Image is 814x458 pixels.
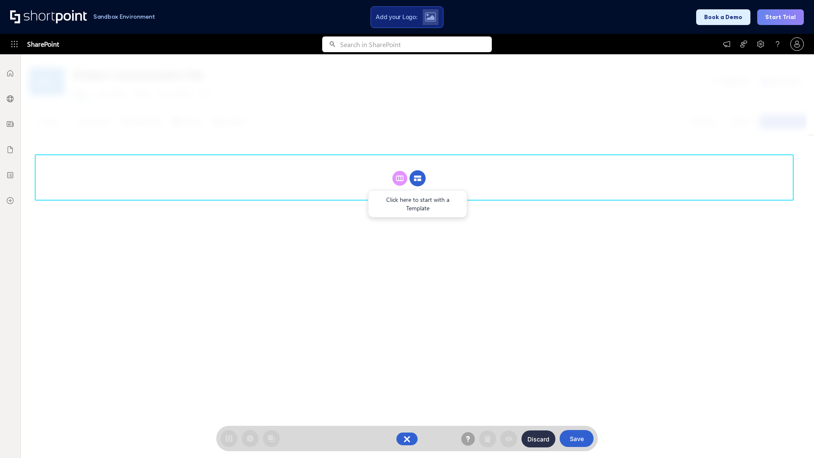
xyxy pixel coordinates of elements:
[772,417,814,458] iframe: Chat Widget
[425,12,436,22] img: Upload logo
[757,9,804,25] button: Start Trial
[696,9,750,25] button: Book a Demo
[376,13,417,21] span: Add your Logo:
[340,36,492,52] input: Search in SharePoint
[560,430,594,447] button: Save
[93,14,155,19] h1: Sandbox Environment
[521,430,555,447] button: Discard
[27,34,59,54] span: SharePoint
